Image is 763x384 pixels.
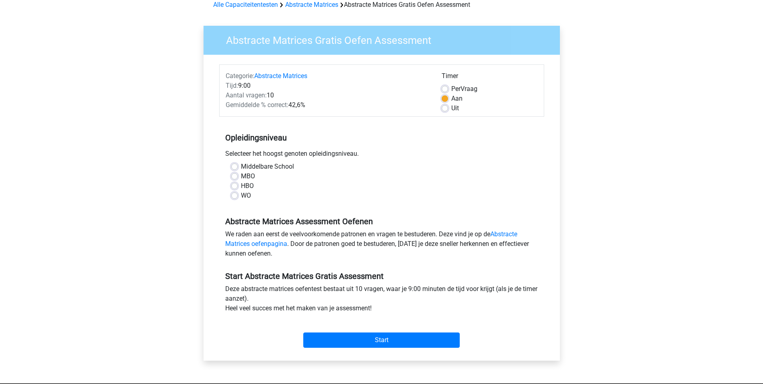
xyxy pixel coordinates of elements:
h5: Opleidingsniveau [225,130,538,146]
div: 9:00 [220,81,436,91]
label: Aan [451,94,463,103]
div: Timer [442,71,538,84]
h3: Abstracte Matrices Gratis Oefen Assessment [216,31,554,47]
label: HBO [241,181,254,191]
span: Per [451,85,461,93]
label: MBO [241,171,255,181]
label: WO [241,191,251,200]
span: Aantal vragen: [226,91,267,99]
a: Alle Capaciteitentesten [213,1,278,8]
span: Gemiddelde % correct: [226,101,288,109]
div: 10 [220,91,436,100]
a: Abstracte Matrices [285,1,338,8]
div: 42,6% [220,100,436,110]
div: Deze abstracte matrices oefentest bestaat uit 10 vragen, waar je 9:00 minuten de tijd voor krijgt... [219,284,544,316]
h5: Abstracte Matrices Assessment Oefenen [225,217,538,226]
span: Tijd: [226,82,238,89]
span: Categorie: [226,72,254,80]
a: Abstracte Matrices [254,72,307,80]
label: Vraag [451,84,477,94]
label: Middelbare School [241,162,294,171]
input: Start [303,332,460,348]
label: Uit [451,103,459,113]
h5: Start Abstracte Matrices Gratis Assessment [225,271,538,281]
div: We raden aan eerst de veelvoorkomende patronen en vragen te bestuderen. Deze vind je op de . Door... [219,229,544,262]
div: Selecteer het hoogst genoten opleidingsniveau. [219,149,544,162]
